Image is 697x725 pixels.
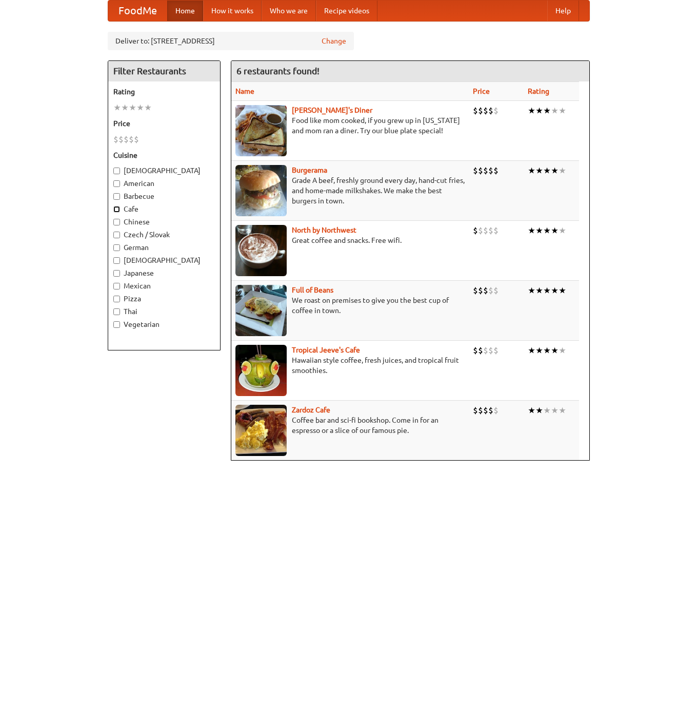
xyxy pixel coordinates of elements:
[528,285,535,296] li: ★
[473,105,478,116] li: $
[113,193,120,200] input: Barbecue
[478,345,483,356] li: $
[113,255,215,265] label: [DEMOGRAPHIC_DATA]
[235,115,465,136] p: Food like mom cooked, if you grew up in [US_STATE] and mom ran a diner. Try our blue plate special!
[493,285,499,296] li: $
[113,180,120,187] input: American
[543,345,551,356] li: ★
[559,105,566,116] li: ★
[488,345,493,356] li: $
[203,1,262,21] a: How it works
[235,165,287,216] img: burgerama.jpg
[113,168,120,174] input: [DEMOGRAPHIC_DATA]
[543,405,551,416] li: ★
[483,345,488,356] li: $
[483,105,488,116] li: $
[473,285,478,296] li: $
[124,134,129,145] li: $
[493,225,499,236] li: $
[235,105,287,156] img: sallys.jpg
[113,283,120,289] input: Mexican
[113,257,120,264] input: [DEMOGRAPHIC_DATA]
[113,306,215,317] label: Thai
[478,105,483,116] li: $
[559,285,566,296] li: ★
[483,165,488,176] li: $
[113,244,120,251] input: German
[113,281,215,291] label: Mexican
[535,165,543,176] li: ★
[559,405,566,416] li: ★
[113,296,120,302] input: Pizza
[528,87,549,95] a: Rating
[292,286,333,294] a: Full of Beans
[543,225,551,236] li: ★
[543,165,551,176] li: ★
[108,32,354,50] div: Deliver to: [STREET_ADDRESS]
[113,217,215,227] label: Chinese
[559,345,566,356] li: ★
[488,405,493,416] li: $
[551,225,559,236] li: ★
[113,232,120,238] input: Czech / Slovak
[528,105,535,116] li: ★
[551,105,559,116] li: ★
[493,405,499,416] li: $
[473,87,490,95] a: Price
[292,346,360,354] a: Tropical Jeeve's Cafe
[473,165,478,176] li: $
[121,102,129,113] li: ★
[262,1,316,21] a: Who we are
[108,61,220,81] h4: Filter Restaurants
[292,166,327,174] b: Burgerama
[478,165,483,176] li: $
[547,1,579,21] a: Help
[478,225,483,236] li: $
[493,345,499,356] li: $
[113,191,215,201] label: Barbecue
[235,225,287,276] img: north.jpg
[113,319,215,329] label: Vegetarian
[129,134,134,145] li: $
[236,66,320,76] ng-pluralize: 6 restaurants found!
[535,405,543,416] li: ★
[235,175,465,206] p: Grade A beef, freshly ground every day, hand-cut fries, and home-made milkshakes. We make the bes...
[129,102,136,113] li: ★
[113,321,120,328] input: Vegetarian
[113,118,215,129] h5: Price
[235,405,287,456] img: zardoz.jpg
[167,1,203,21] a: Home
[483,405,488,416] li: $
[493,165,499,176] li: $
[483,225,488,236] li: $
[235,415,465,436] p: Coffee bar and sci-fi bookshop. Come in for an espresso or a slice of our famous pie.
[493,105,499,116] li: $
[113,165,215,176] label: [DEMOGRAPHIC_DATA]
[136,102,144,113] li: ★
[235,355,465,376] p: Hawaiian style coffee, fresh juices, and tropical fruit smoothies.
[113,150,215,160] h5: Cuisine
[113,134,118,145] li: $
[118,134,124,145] li: $
[113,87,215,97] h5: Rating
[235,285,287,336] img: beans.jpg
[292,406,330,414] b: Zardoz Cafe
[528,405,535,416] li: ★
[292,226,356,234] a: North by Northwest
[113,219,120,225] input: Chinese
[559,225,566,236] li: ★
[108,1,167,21] a: FoodMe
[113,308,120,315] input: Thai
[551,165,559,176] li: ★
[316,1,377,21] a: Recipe videos
[559,165,566,176] li: ★
[292,106,372,114] a: [PERSON_NAME]'s Diner
[144,102,152,113] li: ★
[113,102,121,113] li: ★
[535,105,543,116] li: ★
[551,405,559,416] li: ★
[113,178,215,189] label: American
